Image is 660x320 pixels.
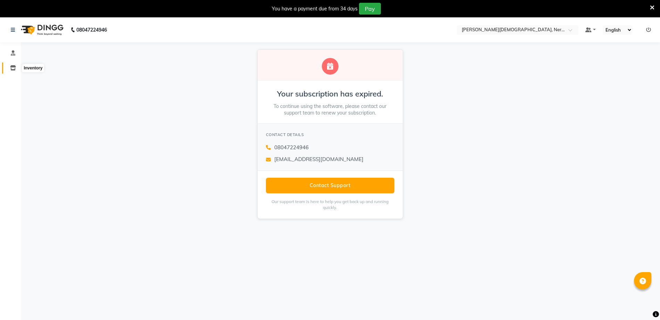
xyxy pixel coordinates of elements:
p: Our support team is here to help you get back up and running quickly. [266,199,394,211]
span: [EMAIL_ADDRESS][DOMAIN_NAME] [274,155,364,163]
h2: Your subscription has expired. [266,89,394,99]
img: logo [18,20,65,40]
span: 08047224946 [274,144,309,152]
div: Inventory [22,64,44,72]
p: To continue using the software, please contact our support team to renew your subscription. [266,103,394,117]
button: Contact Support [266,178,394,193]
div: You have a payment due from 34 days [272,5,358,12]
button: Pay [359,3,381,15]
b: 08047224946 [76,20,107,40]
span: CONTACT DETAILS [266,132,304,137]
